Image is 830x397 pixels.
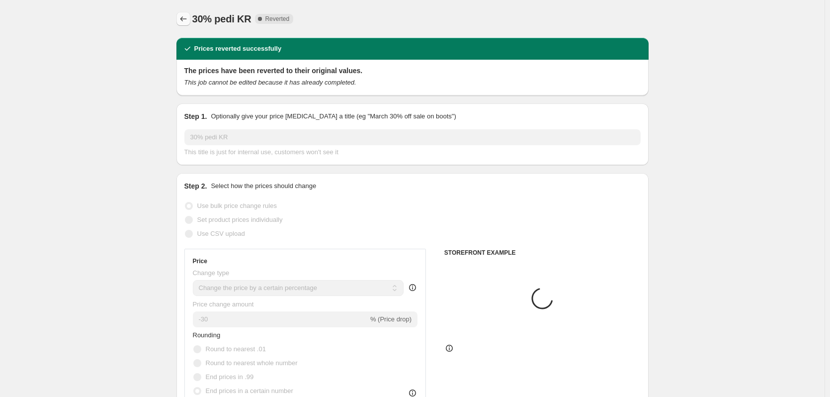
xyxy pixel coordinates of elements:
h6: STOREFRONT EXAMPLE [444,249,641,257]
div: help [408,283,417,293]
input: 30% off holiday sale [184,129,641,145]
i: This job cannot be edited because it has already completed. [184,79,356,86]
span: End prices in .99 [206,373,254,381]
span: Round to nearest .01 [206,345,266,353]
h2: Step 1. [184,111,207,121]
button: Price change jobs [176,12,190,26]
span: Round to nearest whole number [206,359,298,367]
span: 30% pedi KR [192,13,251,24]
span: This title is just for internal use, customers won't see it [184,148,338,156]
h2: Prices reverted successfully [194,44,282,54]
p: Select how the prices should change [211,181,316,191]
span: % (Price drop) [370,315,412,323]
input: -15 [193,311,368,327]
span: Rounding [193,331,221,339]
h2: The prices have been reverted to their original values. [184,66,641,76]
h2: Step 2. [184,181,207,191]
span: Reverted [265,15,289,23]
span: Use bulk price change rules [197,202,277,209]
p: Optionally give your price [MEDICAL_DATA] a title (eg "March 30% off sale on boots") [211,111,456,121]
span: Use CSV upload [197,230,245,237]
span: Price change amount [193,300,254,308]
span: End prices in a certain number [206,387,293,395]
h3: Price [193,257,207,265]
span: Change type [193,269,230,277]
span: Set product prices individually [197,216,283,223]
